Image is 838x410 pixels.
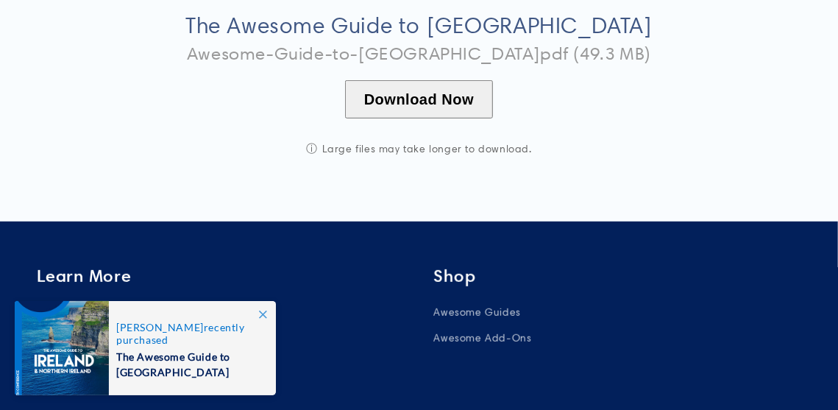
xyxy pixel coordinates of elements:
[116,346,260,380] span: The Awesome Guide to [GEOGRAPHIC_DATA]
[434,266,802,287] h2: Shop
[434,303,521,325] a: Awesome Guides
[306,142,318,155] span: ⓘ
[434,325,532,351] a: Awesome Add-Ons
[272,142,567,155] div: Large files may take longer to download.
[37,266,405,287] h2: Learn More
[116,321,260,346] span: recently purchased
[116,321,204,333] span: [PERSON_NAME]
[345,80,493,119] button: Download Now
